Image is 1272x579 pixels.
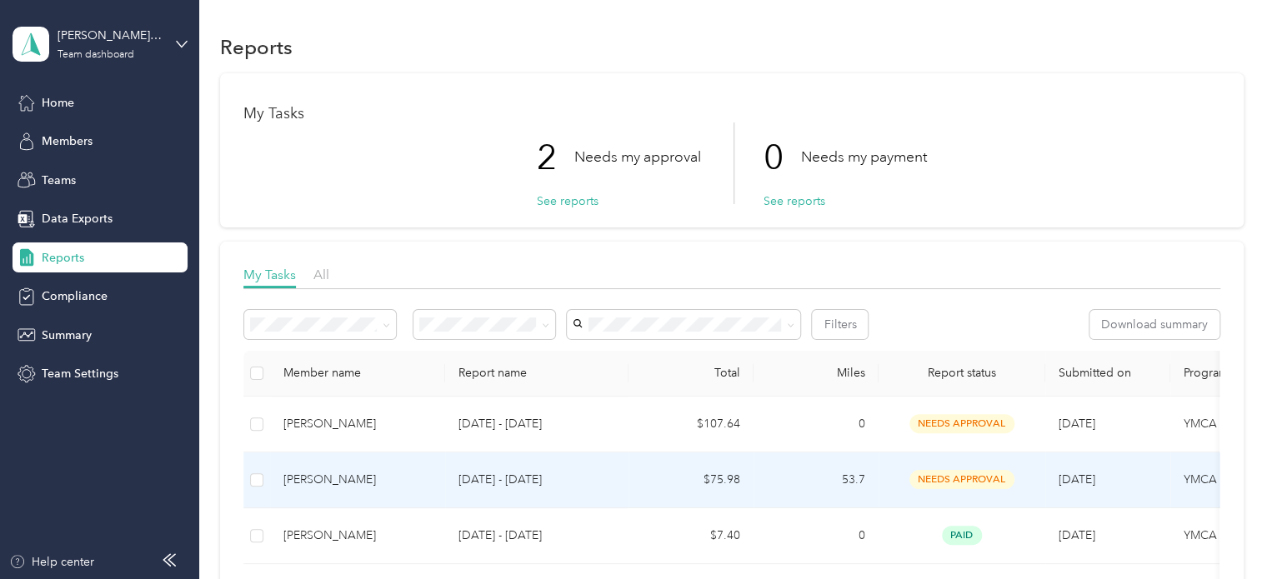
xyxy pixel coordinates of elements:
[767,366,865,380] div: Miles
[283,366,432,380] div: Member name
[42,365,118,382] span: Team Settings
[942,526,982,545] span: paid
[9,553,94,571] button: Help center
[764,192,825,210] button: See reports
[1089,310,1219,339] button: Download summary
[1045,351,1170,397] th: Submitted on
[458,471,615,489] p: [DATE] - [DATE]
[458,527,615,545] p: [DATE] - [DATE]
[754,397,879,452] td: 0
[42,172,76,189] span: Teams
[754,508,879,564] td: 0
[1059,472,1095,487] span: [DATE]
[220,38,293,56] h1: Reports
[574,147,701,167] p: Needs my approval
[537,192,598,210] button: See reports
[243,105,1220,122] h1: My Tasks
[1059,417,1095,431] span: [DATE]
[283,415,432,433] div: [PERSON_NAME]
[537,122,574,192] p: 2
[801,147,927,167] p: Needs my payment
[1179,486,1272,579] iframe: Everlance-gr Chat Button Frame
[58,27,162,44] div: [PERSON_NAME] YMCA
[42,132,93,150] span: Members
[628,397,754,452] td: $107.64
[754,452,879,508] td: 53.7
[313,267,329,282] span: All
[642,366,740,380] div: Total
[909,414,1014,433] span: needs approval
[1059,528,1095,542] span: [DATE]
[812,310,868,339] button: Filters
[628,508,754,564] td: $7.40
[42,249,84,267] span: Reports
[42,210,113,227] span: Data Exports
[58,50,134,60] div: Team dashboard
[283,471,432,489] div: [PERSON_NAME]
[445,351,628,397] th: Report name
[42,287,108,305] span: Compliance
[458,415,615,433] p: [DATE] - [DATE]
[42,327,92,344] span: Summary
[892,366,1032,380] span: Report status
[283,527,432,545] div: [PERSON_NAME]
[909,470,1014,489] span: needs approval
[42,94,74,112] span: Home
[270,351,445,397] th: Member name
[764,122,801,192] p: 0
[243,267,296,282] span: My Tasks
[628,452,754,508] td: $75.98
